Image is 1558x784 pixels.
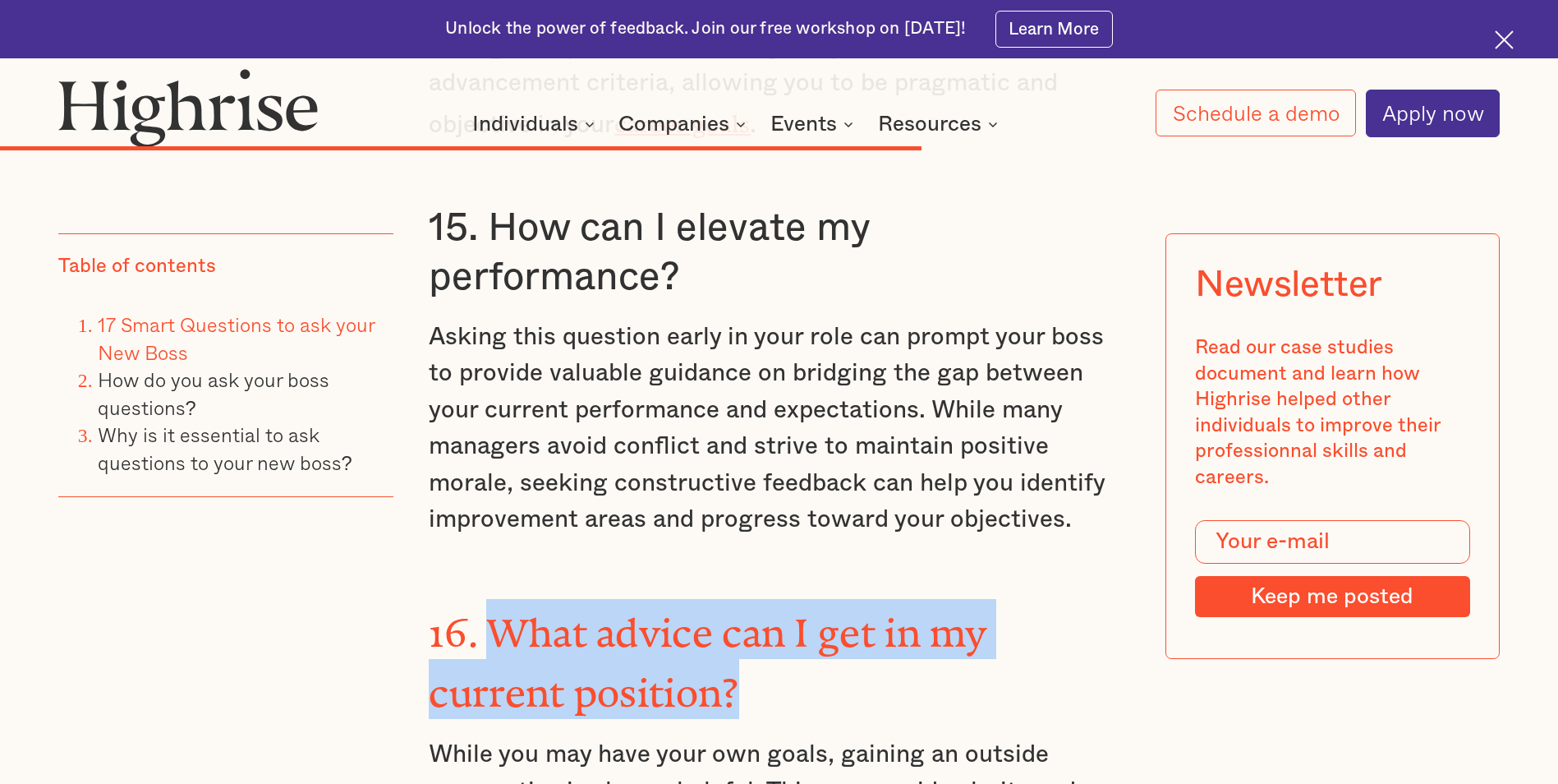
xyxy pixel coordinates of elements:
div: Events [770,114,858,134]
div: Companies [618,114,751,134]
a: How do you ask your boss questions? [98,364,329,422]
a: Apply now [1366,90,1500,137]
form: Modal Form [1195,520,1469,617]
div: Events [770,114,837,134]
p: Asking this question early in your role can prompt your boss to provide valuable guidance on brid... [429,319,1128,538]
input: Keep me posted [1195,576,1469,617]
div: Individuals [472,114,600,134]
div: Companies [618,114,729,134]
div: Newsletter [1195,264,1382,307]
a: Why is it essential to ask questions to your new boss? [98,419,352,477]
div: Table of contents [58,254,216,280]
div: Resources [878,114,1003,134]
img: Highrise logo [58,68,319,147]
a: 17 Smart Questions to ask your New Boss [98,309,375,367]
div: Resources [878,114,981,134]
strong: 16. What advice can I get in my current position? [429,611,986,696]
div: Read our case studies document and learn how Highrise helped other individuals to improve their p... [1195,335,1469,491]
input: Your e-mail [1195,520,1469,564]
h3: 15. How can I elevate my performance? [429,204,1128,302]
div: Unlock the power of feedback. Join our free workshop on [DATE]! [445,17,966,40]
a: Learn More [995,11,1113,48]
a: Schedule a demo [1156,90,1355,136]
div: Individuals [472,114,578,134]
img: Cross icon [1495,30,1514,49]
